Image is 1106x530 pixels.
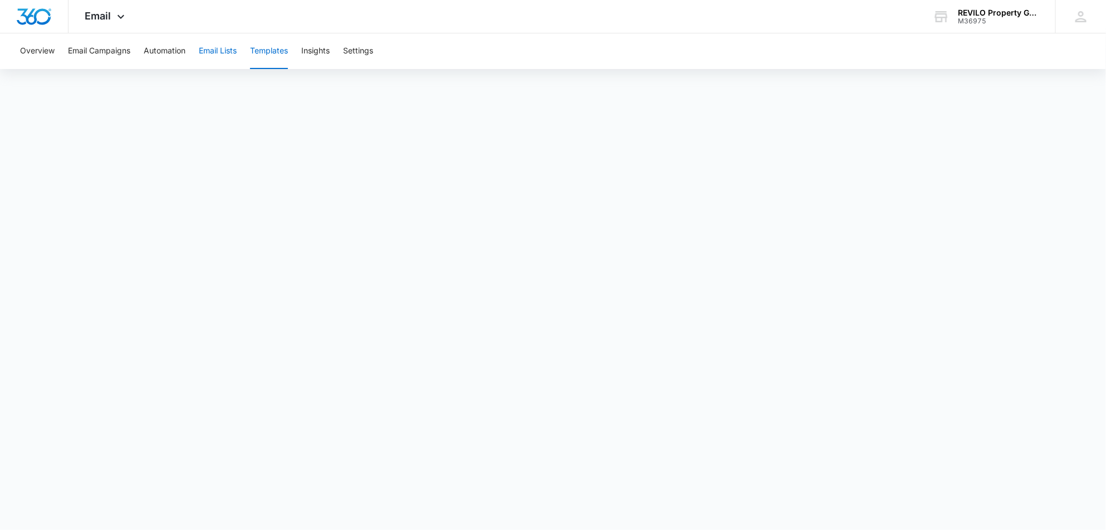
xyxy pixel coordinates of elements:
[199,33,237,69] button: Email Lists
[250,33,288,69] button: Templates
[20,33,55,69] button: Overview
[301,33,330,69] button: Insights
[144,33,185,69] button: Automation
[958,8,1039,17] div: account name
[343,33,373,69] button: Settings
[85,10,111,22] span: Email
[68,33,130,69] button: Email Campaigns
[958,17,1039,25] div: account id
